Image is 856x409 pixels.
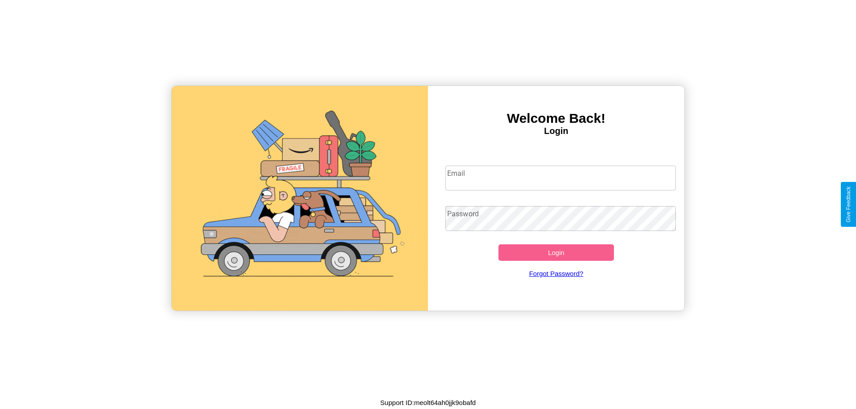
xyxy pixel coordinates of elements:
[380,397,476,409] p: Support ID: meolt64ah0jjk9obafd
[441,261,672,286] a: Forgot Password?
[428,111,684,126] h3: Welcome Back!
[172,86,428,311] img: gif
[845,186,852,223] div: Give Feedback
[498,244,614,261] button: Login
[428,126,684,136] h4: Login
